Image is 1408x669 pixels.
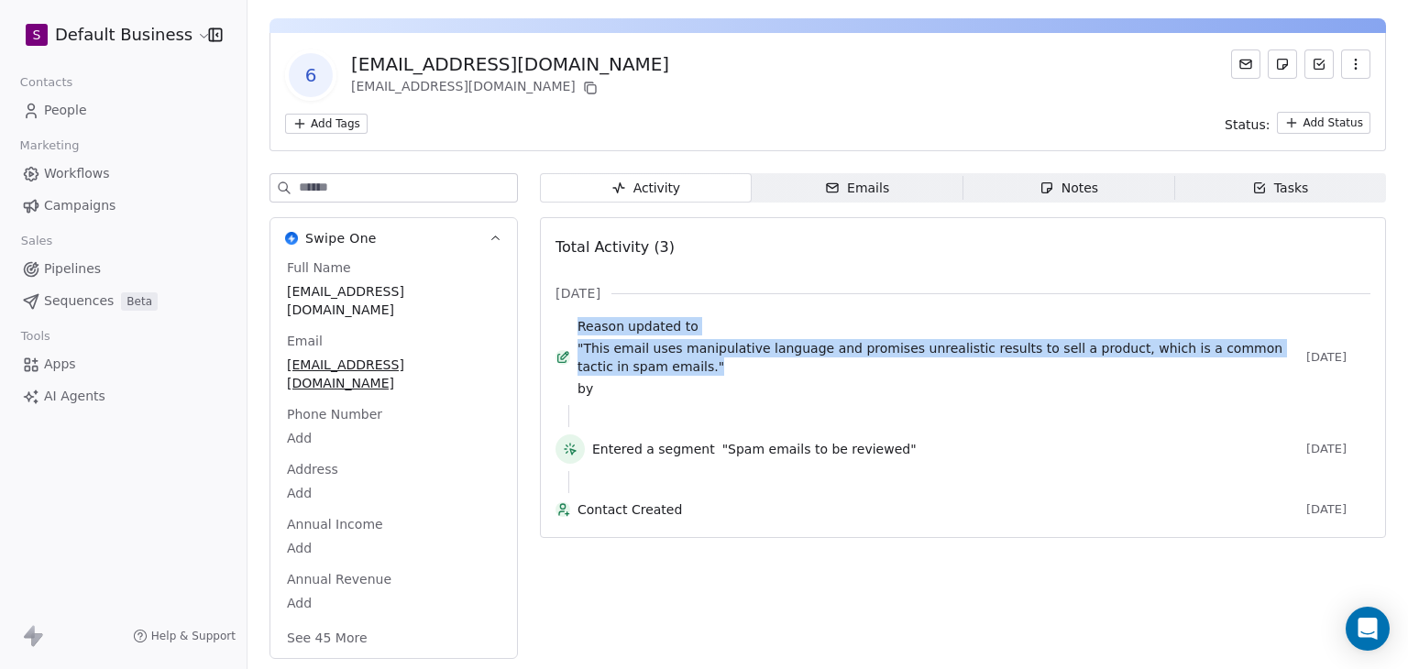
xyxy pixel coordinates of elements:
[1039,179,1098,198] div: Notes
[577,500,1299,519] span: Contact Created
[825,179,889,198] div: Emails
[592,440,715,458] span: Entered a segment
[15,191,232,221] a: Campaigns
[12,69,81,96] span: Contacts
[1306,502,1370,517] span: [DATE]
[283,332,326,350] span: Email
[15,286,232,316] a: SequencesBeta
[283,258,355,277] span: Full Name
[722,440,917,458] span: "Spam emails to be reviewed"
[270,258,517,658] div: Swipe OneSwipe One
[283,405,386,423] span: Phone Number
[33,26,41,44] span: S
[577,379,593,398] span: by
[287,484,500,502] span: Add
[13,323,58,350] span: Tools
[121,292,158,311] span: Beta
[555,284,600,302] span: [DATE]
[44,259,101,279] span: Pipelines
[15,159,232,189] a: Workflows
[1346,607,1390,651] div: Open Intercom Messenger
[1306,350,1370,365] span: [DATE]
[287,594,500,612] span: Add
[270,218,517,258] button: Swipe OneSwipe One
[151,629,236,643] span: Help & Support
[44,196,115,215] span: Campaigns
[15,349,232,379] a: Apps
[577,339,1299,376] span: "This email uses manipulative language and promises unrealistic results to sell a product, which ...
[285,114,368,134] button: Add Tags
[44,164,110,183] span: Workflows
[1306,442,1370,456] span: [DATE]
[44,355,76,374] span: Apps
[305,229,377,247] span: Swipe One
[44,387,105,406] span: AI Agents
[1277,112,1370,134] button: Add Status
[15,254,232,284] a: Pipelines
[283,570,395,588] span: Annual Revenue
[628,317,698,335] span: updated to
[285,232,298,245] img: Swipe One
[289,53,333,97] span: 6
[287,356,500,392] span: [EMAIL_ADDRESS][DOMAIN_NAME]
[12,132,87,159] span: Marketing
[1225,115,1270,134] span: Status:
[287,282,500,319] span: [EMAIL_ADDRESS][DOMAIN_NAME]
[15,381,232,411] a: AI Agents
[276,621,379,654] button: See 45 More
[15,95,232,126] a: People
[555,238,675,256] span: Total Activity (3)
[577,317,624,335] span: Reason
[1252,179,1309,198] div: Tasks
[13,227,60,255] span: Sales
[283,460,342,478] span: Address
[22,19,195,50] button: SDefault Business
[55,23,192,47] span: Default Business
[351,77,669,99] div: [EMAIL_ADDRESS][DOMAIN_NAME]
[351,51,669,77] div: [EMAIL_ADDRESS][DOMAIN_NAME]
[44,101,87,120] span: People
[133,629,236,643] a: Help & Support
[283,515,387,533] span: Annual Income
[44,291,114,311] span: Sequences
[287,429,500,447] span: Add
[287,539,500,557] span: Add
